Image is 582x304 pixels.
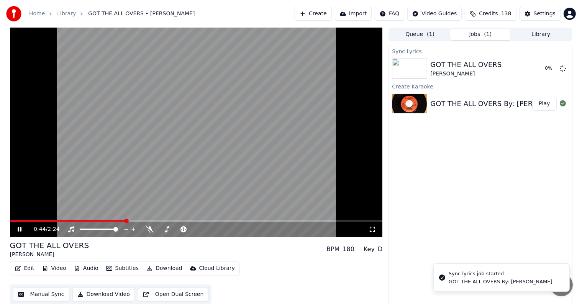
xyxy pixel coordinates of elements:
button: Play [532,97,556,111]
span: 0:44 [34,226,46,233]
button: Open Dual Screen [138,288,209,301]
span: GOT THE ALL OVERS • [PERSON_NAME] [88,10,195,18]
button: Download [143,263,185,274]
div: GOT THE ALL OVERS [430,59,502,70]
span: ( 1 ) [484,31,492,38]
button: FAQ [375,7,404,21]
div: GOT THE ALL OVERS [10,240,89,251]
span: 138 [501,10,512,18]
div: / [34,226,52,233]
div: GOT THE ALL OVERS By: [PERSON_NAME] [430,98,574,109]
div: GOT THE ALL OVERS By: [PERSON_NAME] [449,278,552,285]
div: Settings [534,10,556,18]
span: 2:24 [48,226,59,233]
div: BPM [326,245,339,254]
button: Import [335,7,372,21]
button: Settings [520,7,561,21]
span: ( 1 ) [427,31,434,38]
div: 180 [343,245,354,254]
a: Home [29,10,45,18]
div: [PERSON_NAME] [430,70,502,78]
div: 0 % [545,65,557,72]
button: Download Video [72,288,135,301]
div: Cloud Library [199,265,235,272]
span: Credits [479,10,498,18]
div: Key [364,245,375,254]
button: Audio [71,263,102,274]
button: Jobs [450,29,511,40]
div: [PERSON_NAME] [10,251,89,258]
div: Sync Lyrics [389,46,572,56]
button: Queue [390,29,450,40]
button: Credits138 [465,7,516,21]
button: Video Guides [407,7,462,21]
button: Subtitles [103,263,142,274]
button: Video [39,263,69,274]
button: Edit [12,263,38,274]
img: youka [6,6,21,21]
div: D [378,245,382,254]
div: Create Karaoke [389,82,572,91]
nav: breadcrumb [29,10,195,18]
button: Create [295,7,332,21]
div: Sync lyrics job started [449,270,552,278]
a: Library [57,10,76,18]
button: Manual Sync [13,288,69,301]
button: Library [511,29,571,40]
